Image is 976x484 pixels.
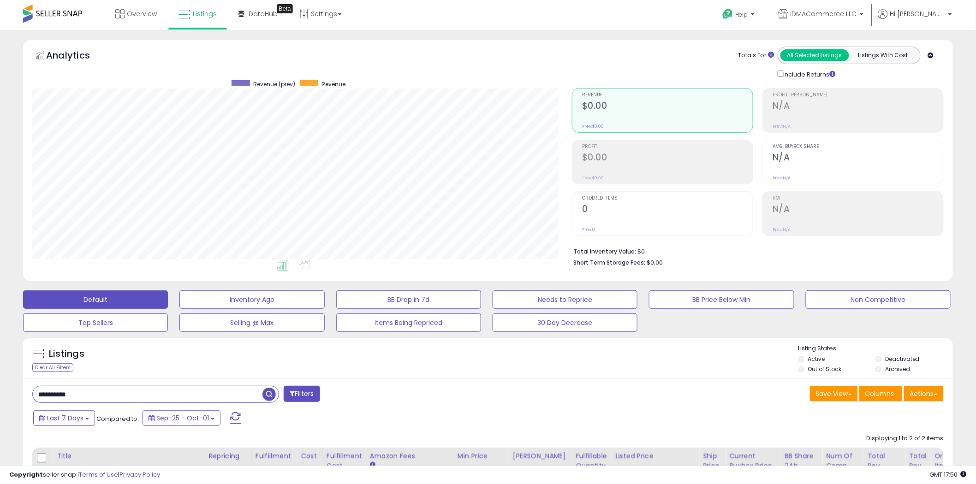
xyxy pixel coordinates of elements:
[582,144,753,149] span: Profit
[934,451,968,471] div: Ordered Items
[321,80,345,88] span: Revenue
[179,290,324,309] button: Inventory Age
[849,49,917,61] button: Listings With Cost
[32,363,73,372] div: Clear All Filters
[277,4,293,13] div: Tooltip anchor
[859,386,903,401] button: Columns
[370,451,450,461] div: Amazon Fees
[582,93,753,98] span: Revenue
[513,451,568,461] div: [PERSON_NAME]
[773,144,943,149] span: Avg. Buybox Share
[885,365,910,373] label: Archived
[156,413,209,423] span: Sep-25 - Oct-01
[33,410,95,426] button: Last 7 Days
[867,434,944,443] div: Displaying 1 to 2 of 2 items
[493,290,637,309] button: Needs to Reprice
[703,451,721,471] div: Ship Price
[808,365,842,373] label: Out of Stock
[284,386,320,402] button: Filters
[573,248,636,255] b: Total Inventory Value:
[576,451,607,471] div: Fulfillable Quantity
[327,451,362,471] div: Fulfillment Cost
[336,313,481,332] button: Items Being Repriced
[890,9,946,18] span: Hi [PERSON_NAME]
[46,49,108,64] h5: Analytics
[868,451,901,471] div: Total Rev.
[256,451,293,461] div: Fulfillment
[729,451,777,471] div: Current Buybox Price
[865,389,894,398] span: Columns
[773,175,791,181] small: Prev: N/A
[582,100,753,113] h2: $0.00
[810,386,858,401] button: Save View
[773,204,943,216] h2: N/A
[9,471,160,479] div: seller snap | |
[808,355,825,363] label: Active
[806,290,951,309] button: Non Competitive
[582,152,753,165] h2: $0.00
[582,175,604,181] small: Prev: $0.00
[909,451,927,480] div: Total Rev. Diff.
[179,313,324,332] button: Selling @ Max
[96,414,139,423] span: Compared to:
[49,348,84,360] h5: Listings
[582,227,595,232] small: Prev: 0
[127,9,157,18] span: Overview
[336,290,481,309] button: BB Drop in 7d
[9,470,43,479] strong: Copyright
[773,196,943,201] span: ROI
[791,9,857,18] span: IDMACommerce LLC
[826,451,860,471] div: Num of Comp.
[23,313,168,332] button: Top Sellers
[57,451,201,461] div: Title
[780,49,849,61] button: All Selected Listings
[878,9,952,30] a: Hi [PERSON_NAME]
[773,152,943,165] h2: N/A
[582,124,604,129] small: Prev: $0.00
[47,413,83,423] span: Last 7 Days
[885,355,920,363] label: Deactivated
[208,451,248,461] div: Repricing
[573,245,937,256] li: $0
[23,290,168,309] button: Default
[301,451,319,461] div: Cost
[798,344,953,353] p: Listing States:
[771,69,847,79] div: Include Returns
[649,290,794,309] button: BB Price Below Min
[193,9,217,18] span: Listings
[458,451,505,461] div: Min Price
[582,196,753,201] span: Ordered Items
[738,51,774,60] div: Totals For
[773,100,943,113] h2: N/A
[773,93,943,98] span: Profit [PERSON_NAME]
[119,470,160,479] a: Privacy Policy
[904,386,944,401] button: Actions
[647,258,663,267] span: $0.00
[493,313,637,332] button: 30 Day Decrease
[715,1,764,30] a: Help
[253,80,295,88] span: Revenue (prev)
[736,11,748,18] span: Help
[79,470,118,479] a: Terms of Use
[722,8,733,20] i: Get Help
[930,470,967,479] span: 2025-10-13 17:50 GMT
[773,227,791,232] small: Prev: N/A
[249,9,278,18] span: DataHub
[785,451,818,471] div: BB Share 24h.
[143,410,220,426] button: Sep-25 - Oct-01
[615,451,695,461] div: Listed Price
[582,204,753,216] h2: 0
[573,259,645,266] b: Short Term Storage Fees:
[773,124,791,129] small: Prev: N/A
